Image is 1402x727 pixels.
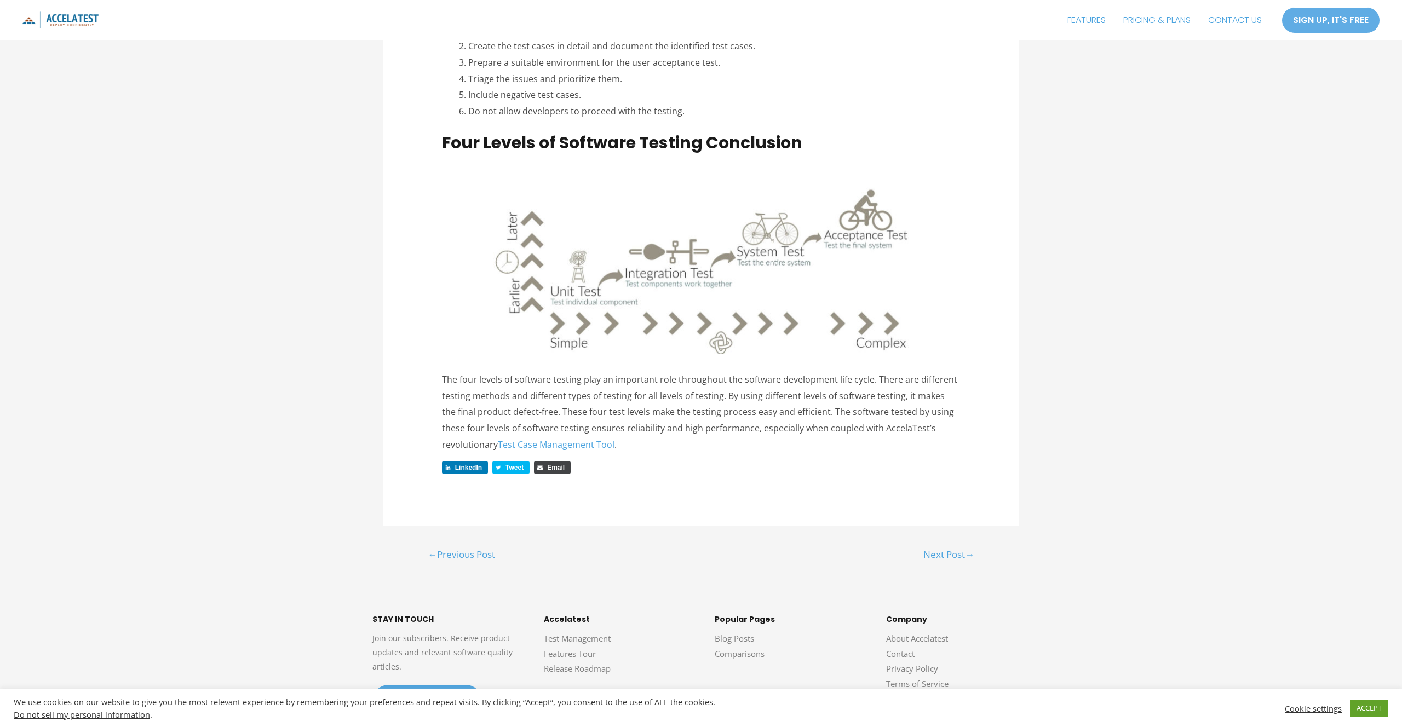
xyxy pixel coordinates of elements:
span: Do not allow developers to proceed with the testing. [468,105,685,117]
a: Release Roadmap [544,663,611,674]
a: Test Management [544,633,611,644]
p: Join our subscribers. Receive product updates and relevant software quality articles. [372,631,516,674]
nav: Site Navigation [1059,7,1271,34]
img: icon [22,11,99,28]
a: SIGN UP, IT'S FREE [1282,7,1380,33]
p: The four levels of software testing play an important role throughout the software development li... [442,372,961,453]
a: About Accelatest [886,633,948,644]
span: → [965,548,974,561]
a: Contact [886,648,915,659]
a: Share on LinkedIn [442,461,488,474]
a: Share on Twitter [492,461,530,474]
span: Email [547,464,565,471]
a: ←Previous Post [413,545,509,567]
a: PRICING & PLANS [1114,7,1199,34]
aside: Footer Widget 2 [544,613,688,688]
span: Include negative test cases. [468,89,581,101]
span: Create the test cases in detail and document the identified test cases. [468,40,755,52]
div: We use cookies on our website to give you the most relevant experience by remembering your prefer... [14,697,976,719]
h5: Popular Pages [715,613,859,625]
a: FEATURES [1059,7,1114,34]
nav: Posts [383,526,1019,568]
span: LinkedIn [455,464,482,471]
span: Prepare a suitable environment for the user acceptance test. [468,56,720,68]
a: Blog Posts [715,633,754,644]
h5: STAY IN TOUCH [372,613,516,625]
a: ACCEPT [1350,700,1388,717]
a: Comparisons [715,648,765,659]
aside: Footer Widget 3 [715,613,859,672]
aside: Footer Widget 1 [372,613,516,716]
img: Each stage of the Four Levels of Software Testing increases in complexity and amount of time requ... [493,170,909,354]
h5: Accelatest [544,613,688,625]
aside: Footer Widget 4 [886,613,1030,718]
span: Triage the issues and prioritize them. [468,73,622,85]
a: Next Post→ [909,545,988,567]
a: Cookie settings [1285,703,1342,713]
b: Four Levels of Software Testing Conclusion [442,131,802,154]
span: ← [428,548,437,561]
div: . [14,709,976,719]
a: Terms of Service [886,678,949,689]
a: Do not sell my personal information [14,709,150,720]
a: Features Tour [544,648,596,659]
a: CONTACT US [1199,7,1271,34]
a: Subscribe [372,685,482,717]
a: Share via Email [534,461,571,474]
a: Test Case Management Tool [498,438,614,451]
h5: Company [886,613,1030,625]
span: Tweet [505,464,524,471]
a: Privacy Policy [886,663,938,674]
